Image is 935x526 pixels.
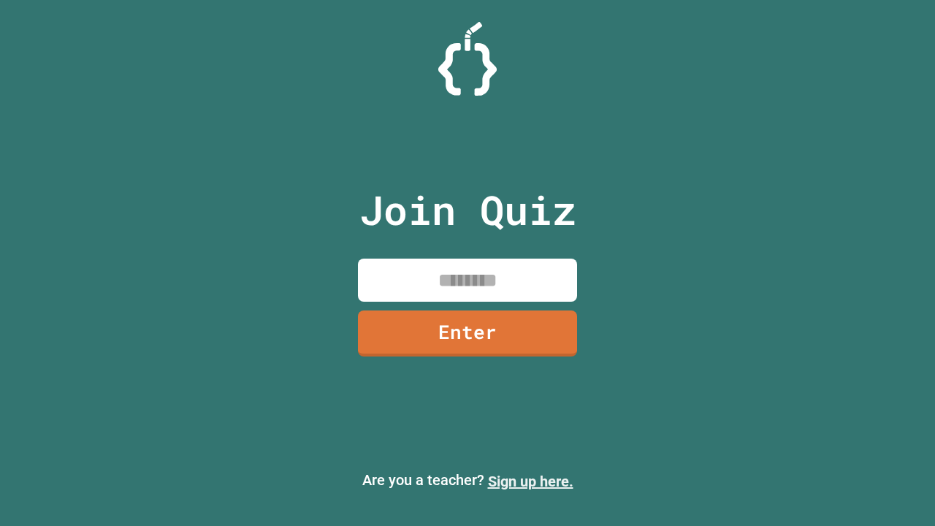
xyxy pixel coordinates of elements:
iframe: chat widget [874,468,920,511]
a: Sign up here. [488,473,573,490]
p: Join Quiz [359,180,576,240]
img: Logo.svg [438,22,497,96]
a: Enter [358,310,577,357]
p: Are you a teacher? [12,469,923,492]
iframe: chat widget [814,404,920,466]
